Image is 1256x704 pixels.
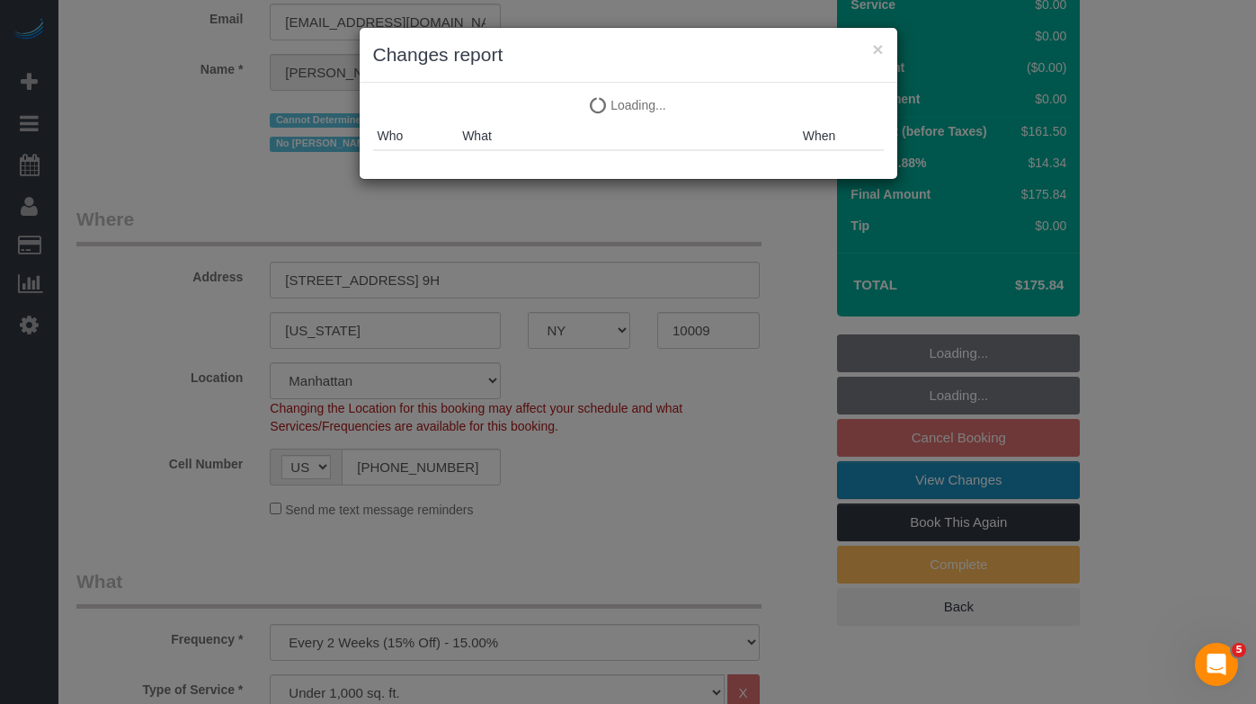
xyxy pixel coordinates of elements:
[798,122,884,150] th: When
[1195,643,1238,686] iframe: Intercom live chat
[872,40,883,58] button: ×
[373,96,884,114] p: Loading...
[458,122,798,150] th: What
[1232,643,1246,657] span: 5
[373,122,459,150] th: Who
[373,41,884,68] h3: Changes report
[360,28,897,179] sui-modal: Changes report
